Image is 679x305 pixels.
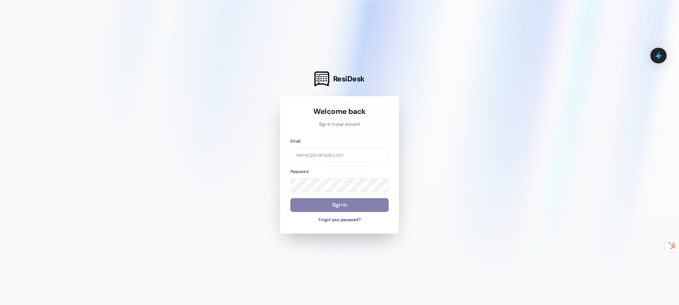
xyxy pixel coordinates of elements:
label: Email [290,138,300,144]
span: ResiDesk [333,74,365,84]
button: Sign In [290,198,389,212]
button: Forgot your password? [290,217,389,223]
input: name@example.com [290,148,389,162]
label: Password [290,169,308,174]
img: ResiDesk Logo [314,71,329,86]
h1: Welcome back [290,107,389,116]
p: Sign in to your account [290,121,389,128]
